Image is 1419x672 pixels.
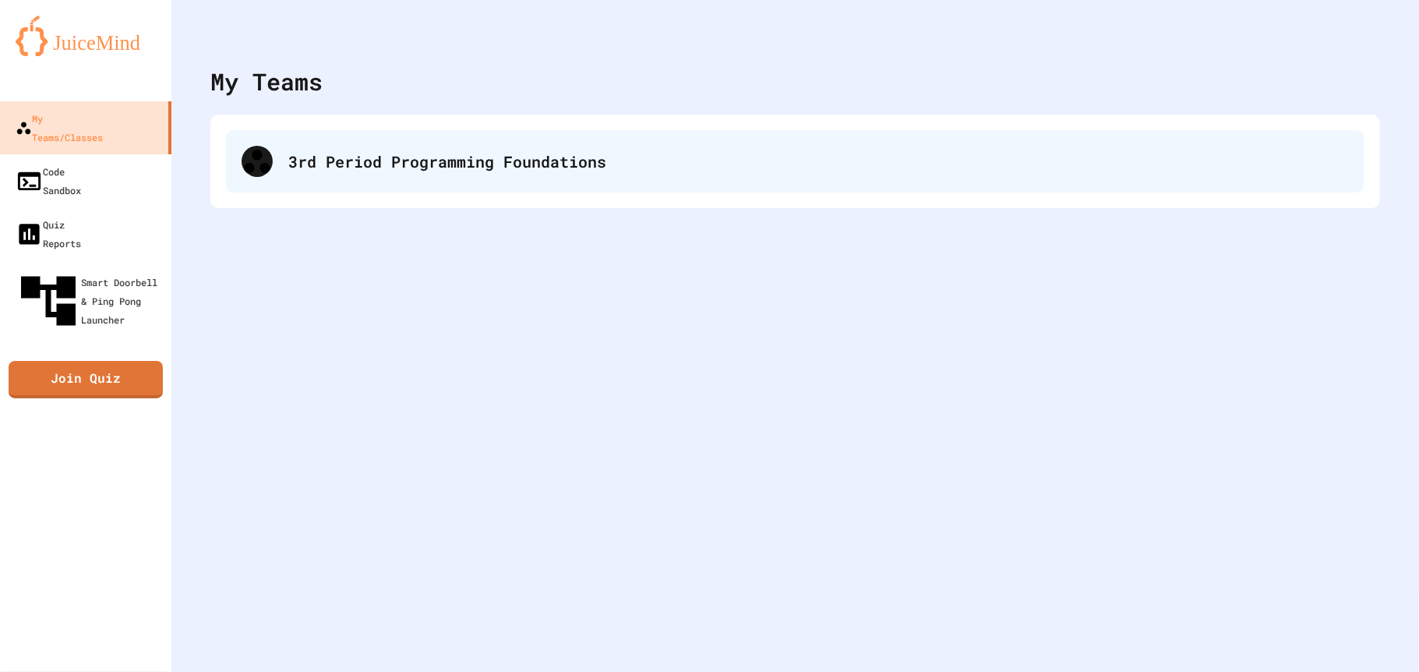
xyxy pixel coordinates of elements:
[16,16,156,56] img: logo-orange.svg
[9,361,163,398] a: Join Quiz
[16,215,81,253] div: Quiz Reports
[16,268,165,334] div: Smart Doorbell & Ping Pong Launcher
[210,64,323,99] div: My Teams
[288,150,1349,173] div: 3rd Period Programming Foundations
[16,162,81,200] div: Code Sandbox
[16,109,103,147] div: My Teams/Classes
[226,130,1364,193] div: 3rd Period Programming Foundations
